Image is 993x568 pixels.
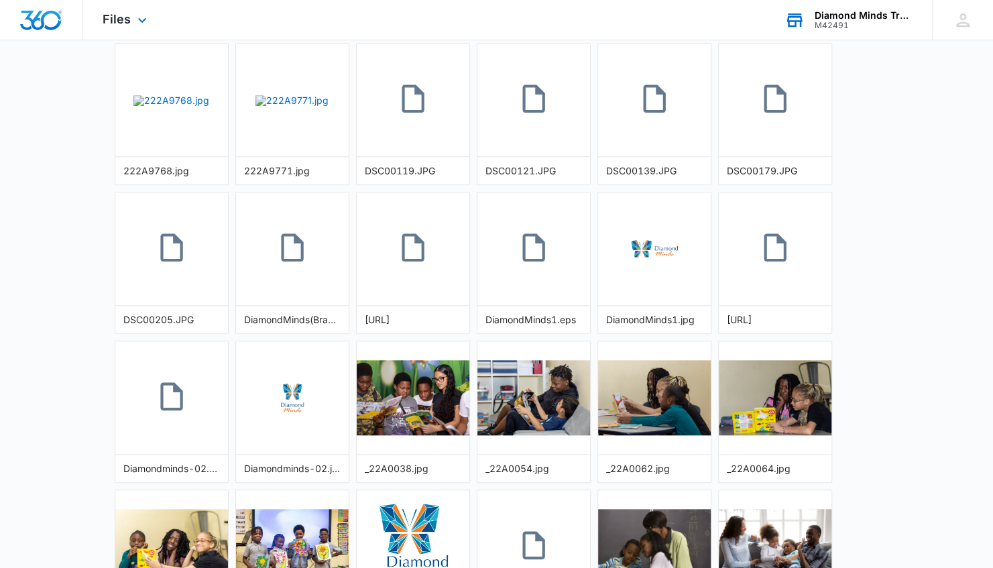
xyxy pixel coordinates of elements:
[133,95,209,106] img: 222A9768.jpg
[103,12,131,26] span: Files
[244,313,341,327] div: DiamondMinds(BrandGuideline)Final.pdf
[719,360,831,435] img: _22A0064.jpg
[815,10,913,21] div: account name
[365,313,461,327] div: [URL]
[365,461,461,475] div: _22A0038.jpg
[249,355,335,441] img: Diamondminds-02.jpg
[365,164,461,178] div: DSC00119.JPG
[244,461,341,475] div: Diamondminds-02.jpg
[727,164,823,178] div: DSC00179.JPG
[485,313,582,327] div: DiamondMinds1.eps
[727,313,823,327] div: [URL]
[244,164,341,178] div: 222A9771.jpg
[255,95,329,106] img: 222A9771.jpg
[123,461,220,475] div: Diamondminds-02.eps
[815,21,913,30] div: account id
[606,313,703,327] div: DiamondMinds1.jpg
[123,164,220,178] div: 222A9768.jpg
[123,313,220,327] div: DSC00205.JPG
[727,461,823,475] div: _22A0064.jpg
[477,360,590,435] img: _22A0054.jpg
[606,461,703,475] div: _22A0062.jpg
[485,461,582,475] div: _22A0054.jpg
[606,164,703,178] div: DSC00139.JPG
[611,206,697,292] img: DiamondMinds1.jpg
[598,360,711,435] img: _22A0062.jpg
[485,164,582,178] div: DSC00121.JPG
[357,360,469,435] img: _22A0038.jpg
